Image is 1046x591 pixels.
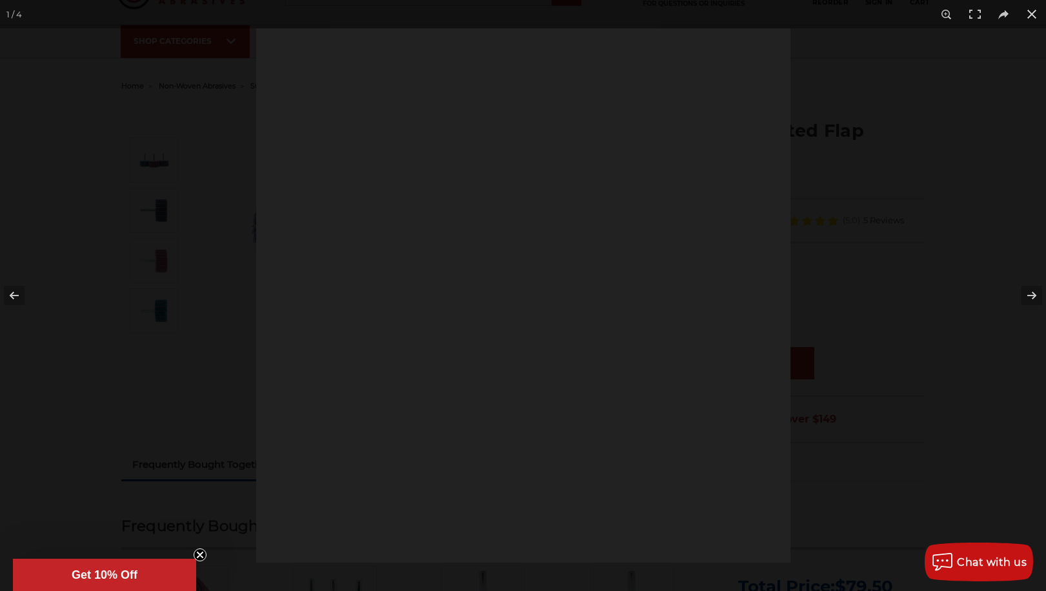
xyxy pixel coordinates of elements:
[1001,263,1046,328] button: Next (arrow right)
[957,556,1027,568] span: Chat with us
[925,543,1033,581] button: Chat with us
[194,548,206,561] button: Close teaser
[72,568,137,581] span: Get 10% Off
[13,559,196,591] div: Get 10% OffClose teaser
